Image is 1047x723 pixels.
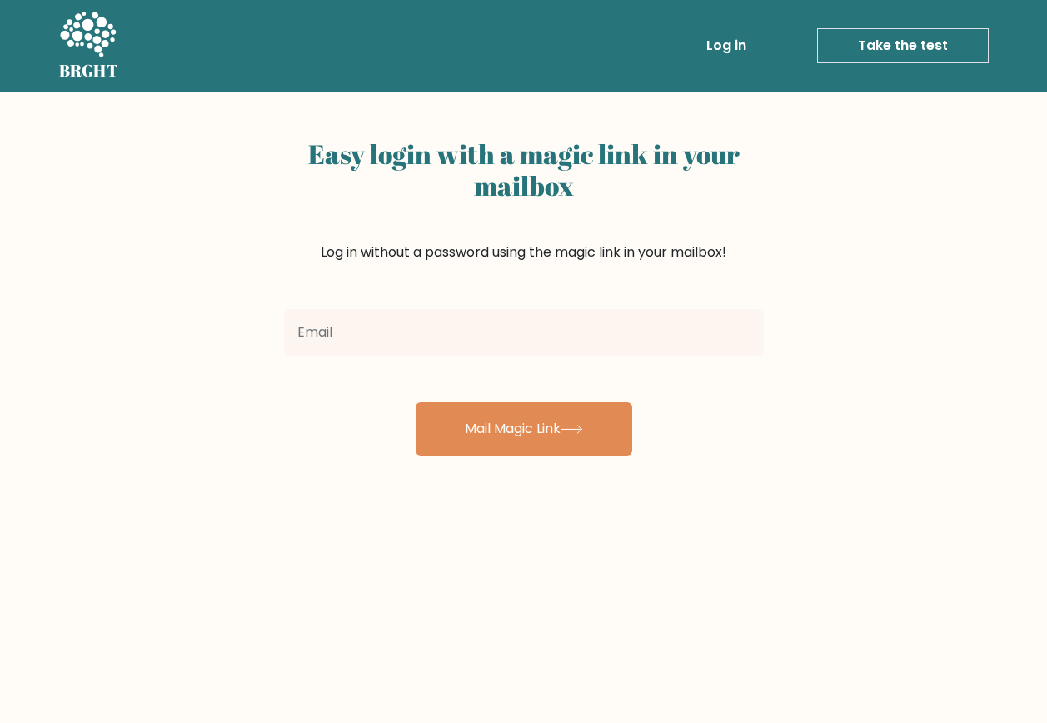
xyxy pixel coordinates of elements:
a: BRGHT [59,7,119,85]
input: Email [284,309,764,356]
h5: BRGHT [59,61,119,81]
h2: Easy login with a magic link in your mailbox [284,138,764,202]
a: Log in [700,29,753,62]
div: Log in without a password using the magic link in your mailbox! [284,132,764,302]
a: Take the test [817,28,989,63]
button: Mail Magic Link [416,402,632,456]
